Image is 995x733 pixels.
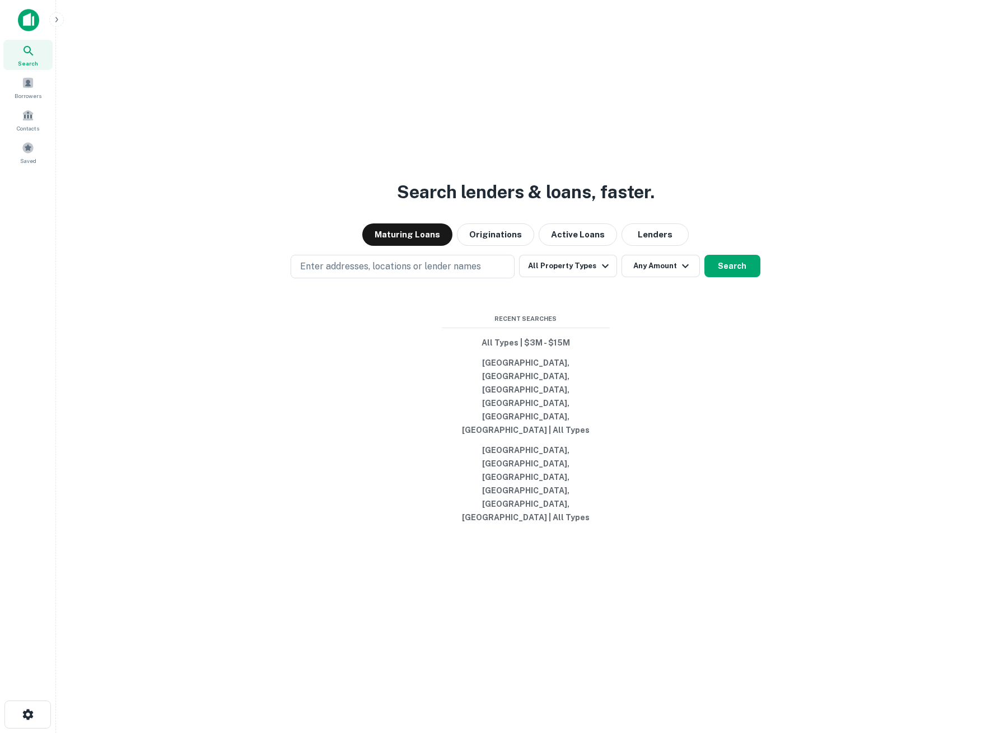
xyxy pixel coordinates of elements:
[519,255,616,277] button: All Property Types
[442,314,610,324] span: Recent Searches
[539,223,617,246] button: Active Loans
[704,255,760,277] button: Search
[291,255,515,278] button: Enter addresses, locations or lender names
[622,255,700,277] button: Any Amount
[397,179,655,206] h3: Search lenders & loans, faster.
[300,260,481,273] p: Enter addresses, locations or lender names
[17,124,39,133] span: Contacts
[3,137,53,167] a: Saved
[622,223,689,246] button: Lenders
[442,333,610,353] button: All Types | $3M - $15M
[18,59,38,68] span: Search
[442,353,610,440] button: [GEOGRAPHIC_DATA], [GEOGRAPHIC_DATA], [GEOGRAPHIC_DATA], [GEOGRAPHIC_DATA], [GEOGRAPHIC_DATA], [G...
[15,91,41,100] span: Borrowers
[362,223,452,246] button: Maturing Loans
[20,156,36,165] span: Saved
[3,105,53,135] a: Contacts
[3,72,53,102] a: Borrowers
[442,440,610,527] button: [GEOGRAPHIC_DATA], [GEOGRAPHIC_DATA], [GEOGRAPHIC_DATA], [GEOGRAPHIC_DATA], [GEOGRAPHIC_DATA], [G...
[939,643,995,697] iframe: Chat Widget
[18,9,39,31] img: capitalize-icon.png
[457,223,534,246] button: Originations
[3,40,53,70] a: Search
